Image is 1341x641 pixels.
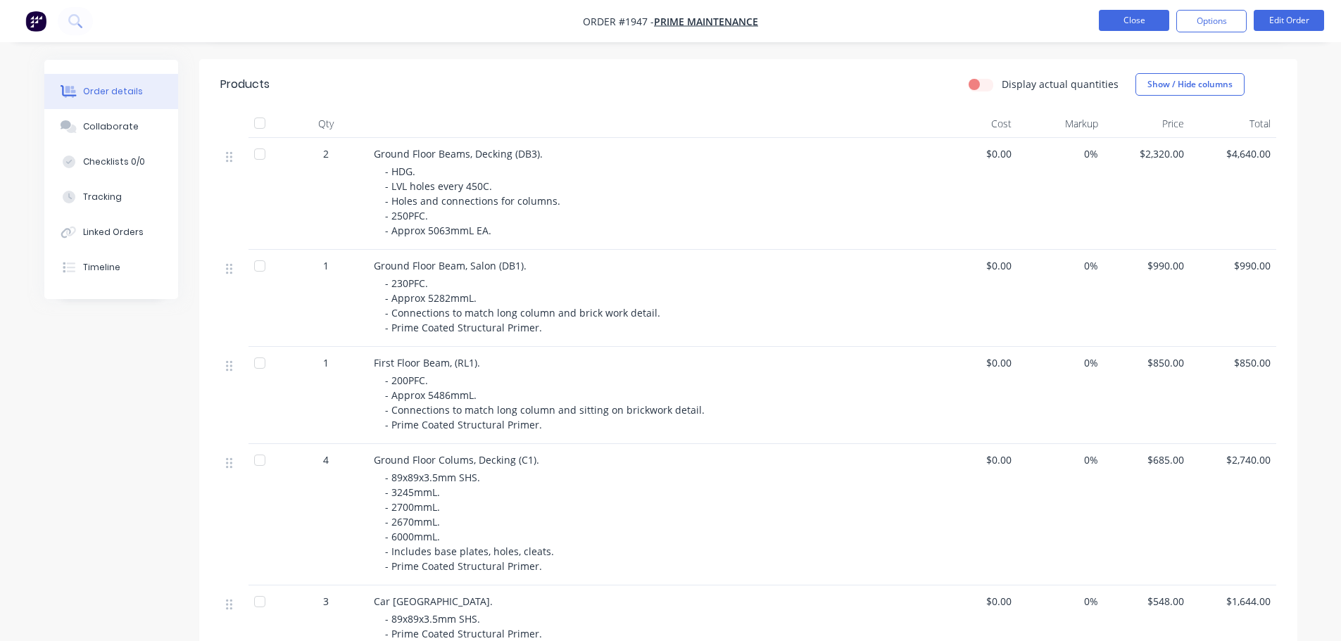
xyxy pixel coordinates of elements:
div: Linked Orders [83,226,144,239]
span: 1 [323,258,329,273]
span: $0.00 [937,146,1012,161]
div: Total [1190,110,1276,138]
span: $685.00 [1109,452,1185,467]
button: Linked Orders [44,215,178,250]
span: $990.00 [1195,258,1271,273]
button: Tracking [44,179,178,215]
span: - 200PFC. - Approx 5486mmL. - Connections to match long column and sitting on brickwork detail. -... [385,374,707,431]
span: 3 [323,594,329,609]
span: 4 [323,452,329,467]
div: Order details [83,85,143,98]
button: Close [1099,10,1169,31]
span: 0% [1023,452,1098,467]
span: 0% [1023,146,1098,161]
div: Price [1104,110,1190,138]
div: Cost [931,110,1018,138]
div: Tracking [83,191,122,203]
span: $0.00 [937,452,1012,467]
span: $548.00 [1109,594,1185,609]
span: 0% [1023,594,1098,609]
span: $2,740.00 [1195,452,1271,467]
span: 0% [1023,258,1098,273]
button: Collaborate [44,109,178,144]
span: $850.00 [1195,355,1271,370]
div: Checklists 0/0 [83,156,145,168]
span: - 89x89x3.5mm SHS. - 3245mmL. - 2700mmL. - 2670mmL. - 6000mmL. - Includes base plates, holes, cle... [385,471,554,573]
label: Display actual quantities [1002,77,1119,91]
span: - 230PFC. - Approx 5282mmL. - Connections to match long column and brick work detail. - Prime Coa... [385,277,663,334]
span: Order #1947 - [583,15,654,28]
div: Products [220,76,270,93]
div: Collaborate [83,120,139,133]
span: $990.00 [1109,258,1185,273]
button: Checklists 0/0 [44,144,178,179]
div: Qty [284,110,368,138]
button: Show / Hide columns [1135,73,1245,96]
span: $850.00 [1109,355,1185,370]
div: Timeline [83,261,120,274]
span: $1,644.00 [1195,594,1271,609]
a: Prime Maintenance [654,15,758,28]
div: Markup [1017,110,1104,138]
span: 2 [323,146,329,161]
span: $0.00 [937,355,1012,370]
span: $4,640.00 [1195,146,1271,161]
span: $0.00 [937,258,1012,273]
span: First Floor Beam, (RL1). [374,356,480,369]
span: - HDG. - LVL holes every 450C. - Holes and connections for columns. - 250PFC. - Approx 5063mmL EA. [385,165,563,237]
span: $0.00 [937,594,1012,609]
button: Order details [44,74,178,109]
span: Ground Floor Colums, Decking (C1). [374,453,539,467]
button: Edit Order [1254,10,1324,31]
span: Car [GEOGRAPHIC_DATA]. [374,595,493,608]
span: 0% [1023,355,1098,370]
span: 1 [323,355,329,370]
span: Ground Floor Beam, Salon (DB1). [374,259,527,272]
span: Ground Floor Beams, Decking (DB3). [374,147,543,160]
span: $2,320.00 [1109,146,1185,161]
img: Factory [25,11,46,32]
button: Timeline [44,250,178,285]
button: Options [1176,10,1247,32]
